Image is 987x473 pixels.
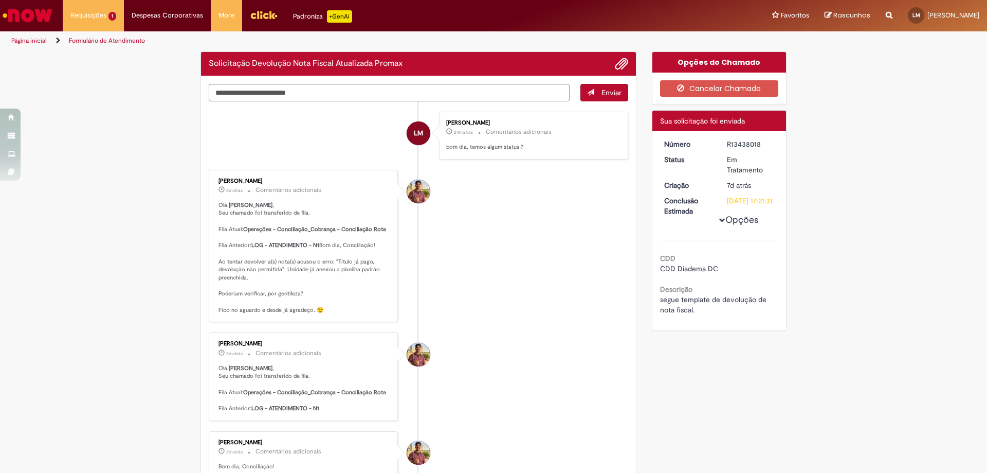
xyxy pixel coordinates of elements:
[727,181,751,190] span: 7d atrás
[454,129,473,135] span: 24h atrás
[454,129,473,135] time: 27/08/2025 08:40:46
[446,143,617,151] p: bom dia, temos algum status ?
[615,57,628,71] button: Adicionar anexos
[226,449,243,455] time: 26/08/2025 08:56:04
[132,10,203,21] span: Despesas Corporativas
[660,264,718,273] span: CDD Diadema DC
[660,116,745,126] span: Sua solicitação foi enviada
[727,181,751,190] time: 21/08/2025 18:39:10
[218,440,390,446] div: [PERSON_NAME]
[293,10,352,23] div: Padroniza
[407,343,430,366] div: Vitor Jeremias Da Silva
[243,389,386,396] b: Operações - Conciliação_Cobrança - Conciliação Rota
[660,285,692,294] b: Descrição
[11,37,47,45] a: Página inicial
[108,12,116,21] span: 1
[660,295,769,314] span: segue template de devolução de nota fiscal.
[727,180,775,190] div: 21/08/2025 18:39:10
[656,196,720,216] dt: Conclusão Estimada
[255,447,321,456] small: Comentários adicionais
[407,180,430,203] div: Vitor Jeremias Da Silva
[226,187,243,194] time: 26/08/2025 08:56:04
[407,121,430,145] div: Luis Felipe Foloni Miquilini
[226,351,243,357] time: 26/08/2025 08:56:04
[912,12,920,19] span: LM
[209,59,403,68] h2: Solicitação Devolução Nota Fiscal Atualizada Promax Histórico de tíquete
[446,120,617,126] div: [PERSON_NAME]
[580,84,628,101] button: Enviar
[414,121,423,146] span: LM
[656,154,720,165] dt: Status
[656,139,720,149] dt: Número
[218,201,390,314] p: Olá, , Seu chamado foi transferido de fila. Fila Atual: Fila Anterior: Bom dia, Conciliação! Ao t...
[218,178,390,184] div: [PERSON_NAME]
[927,11,979,20] span: [PERSON_NAME]
[727,154,775,175] div: Em Tratamento
[727,139,775,149] div: R13438018
[226,187,243,194] span: 2d atrás
[218,10,234,21] span: More
[255,349,321,358] small: Comentários adicionais
[8,31,650,50] ul: Trilhas de página
[250,7,278,23] img: click_logo_yellow_360x200.png
[1,5,54,26] img: ServiceNow
[226,351,243,357] span: 2d atrás
[833,10,870,20] span: Rascunhos
[251,405,319,412] b: LOG - ATENDIMENTO - N1
[486,128,552,136] small: Comentários adicionais
[407,441,430,465] div: Vitor Jeremias Da Silva
[226,449,243,455] span: 2d atrás
[251,241,319,249] b: LOG - ATENDIMENTO - N1
[70,10,106,21] span: Requisições
[229,364,272,372] b: [PERSON_NAME]
[652,52,787,73] div: Opções do Chamado
[327,10,352,23] p: +GenAi
[69,37,145,45] a: Formulário de Atendimento
[255,186,321,195] small: Comentários adicionais
[601,88,622,97] span: Enviar
[218,364,390,413] p: Olá, , Seu chamado foi transferido de fila. Fila Atual: Fila Anterior:
[660,80,779,97] button: Cancelar Chamado
[656,180,720,190] dt: Criação
[209,84,570,101] textarea: Digite sua mensagem aqui...
[229,201,272,209] b: [PERSON_NAME]
[825,11,870,21] a: Rascunhos
[727,196,775,206] div: [DATE] 17:21:31
[243,225,386,233] b: Operações - Conciliação_Cobrança - Conciliação Rota
[781,10,809,21] span: Favoritos
[218,341,390,347] div: [PERSON_NAME]
[660,254,675,263] b: CDD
